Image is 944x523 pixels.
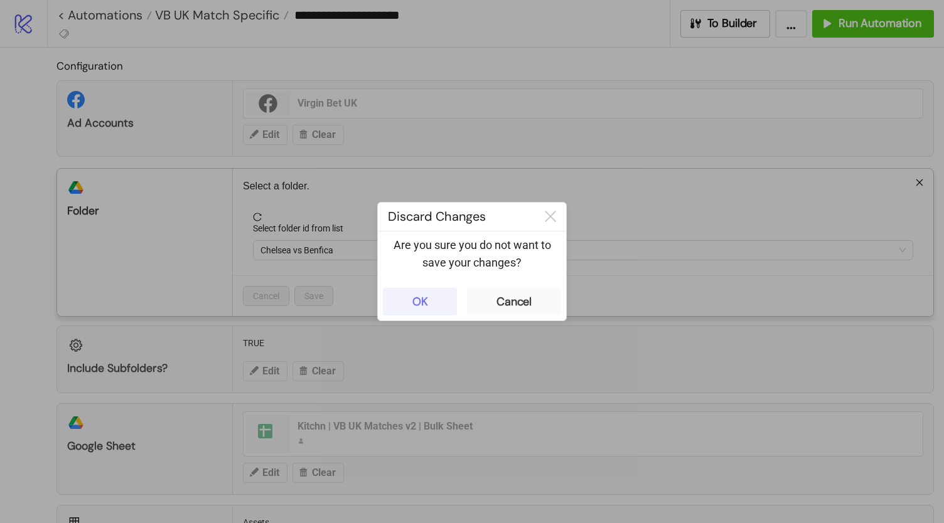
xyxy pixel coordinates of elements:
[383,288,457,315] button: OK
[467,288,561,315] button: Cancel
[496,295,532,309] div: Cancel
[388,236,556,272] p: Are you sure you do not want to save your changes?
[378,203,535,231] div: Discard Changes
[412,295,428,309] div: OK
